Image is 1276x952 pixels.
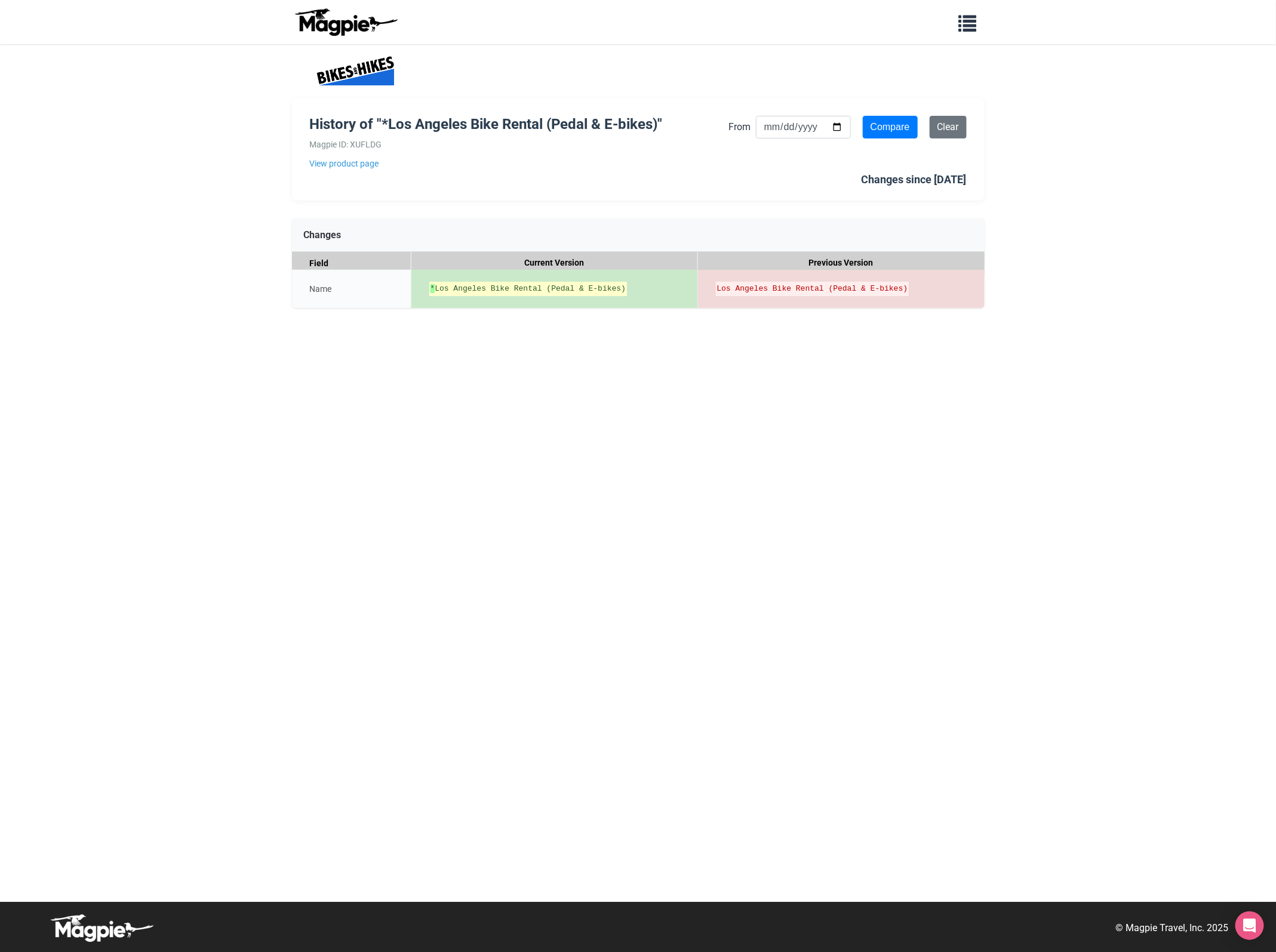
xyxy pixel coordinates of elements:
div: Changes [292,218,985,252]
a: Clear [930,116,967,138]
div: Changes since [DATE] [862,171,967,189]
img: logo-white-d94fa1abed81b67a048b3d0f0ab5b955.png [48,914,155,942]
h1: History of "*Los Angeles Bike Rental (Pedal & E-bikes)" [310,116,729,133]
ins: Los Angeles Bike Rental (Pedal & E-bikes) [431,283,626,295]
div: Previous Version [698,252,985,274]
label: From [729,119,751,135]
div: Field [292,252,411,274]
del: Los Angeles Bike Rental (Pedal & E-bikes) [717,283,908,295]
div: Magpie ID: XUFLDG [310,138,729,151]
div: Open Intercom Messenger [1235,911,1264,940]
div: Name [292,270,411,308]
img: logo-ab69f6fb50320c5b225c76a69d11143b.png [292,8,399,36]
input: Compare [863,116,918,138]
p: © Magpie Travel, Inc. 2025 [1115,920,1228,936]
img: Company Logo [310,56,399,86]
a: View product page [310,157,729,170]
div: Current Version [411,252,698,274]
